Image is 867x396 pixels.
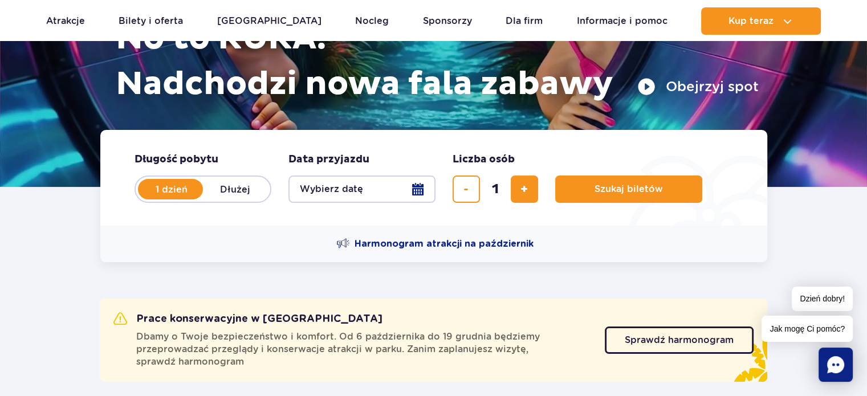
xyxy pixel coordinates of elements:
span: Dzień dobry! [792,287,853,311]
button: Kup teraz [701,7,821,35]
span: Kup teraz [728,16,774,26]
button: Obejrzyj spot [637,77,759,96]
label: Dłużej [203,177,268,201]
div: Chat [819,348,853,382]
span: Dbamy o Twoje bezpieczeństwo i komfort. Od 6 października do 19 grudnia będziemy przeprowadzać pr... [136,330,591,368]
h2: Prace konserwacyjne w [GEOGRAPHIC_DATA] [113,312,382,326]
a: Nocleg [355,7,389,35]
span: Szukaj biletów [595,184,663,194]
a: Sprawdź harmonogram [605,326,754,354]
button: dodaj bilet [511,175,538,203]
span: Długość pobytu [135,153,218,166]
form: Planowanie wizyty w Park of Poland [100,130,767,226]
span: Sprawdź harmonogram [625,336,734,345]
a: Dla firm [506,7,543,35]
a: Harmonogram atrakcji na październik [336,237,534,251]
a: Informacje i pomoc [577,7,667,35]
span: Harmonogram atrakcji na październik [355,238,534,250]
button: Wybierz datę [288,175,435,203]
a: Bilety i oferta [119,7,183,35]
input: liczba biletów [482,175,509,203]
span: Data przyjazdu [288,153,369,166]
span: Liczba osób [453,153,515,166]
label: 1 dzień [139,177,204,201]
a: Sponsorzy [423,7,472,35]
a: [GEOGRAPHIC_DATA] [217,7,321,35]
a: Atrakcje [46,7,85,35]
span: Jak mogę Ci pomóc? [762,316,853,342]
button: Szukaj biletów [555,175,702,203]
button: usuń bilet [453,175,480,203]
h1: No to RURA! Nadchodzi nowa fala zabawy [116,16,759,107]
